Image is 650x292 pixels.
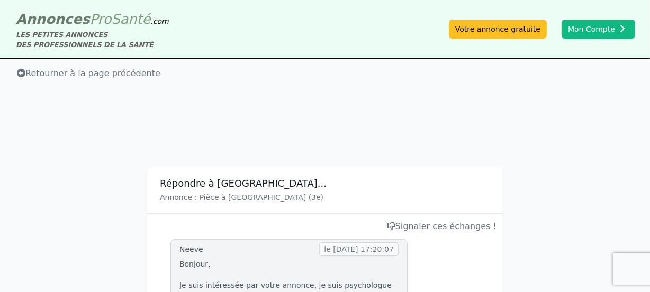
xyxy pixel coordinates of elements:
a: AnnoncesProSanté.com [16,11,169,27]
div: Neeve [179,244,203,254]
span: le [DATE] 17:20:07 [319,242,399,256]
button: Mon Compte [562,20,635,39]
h3: Répondre à [GEOGRAPHIC_DATA]... [160,177,490,190]
i: Retourner à la liste [17,69,25,77]
div: LES PETITES ANNONCES DES PROFESSIONNELS DE LA SANTÉ [16,30,169,50]
a: Votre annonce gratuite [449,20,547,39]
div: Signaler ces échanges ! [154,220,496,233]
span: Pro [90,11,112,27]
span: Annonces [16,11,90,27]
p: Annonce : Pièce à [GEOGRAPHIC_DATA] (3e) [160,192,490,203]
span: Retourner à la page précédente [17,68,160,78]
span: Santé [111,11,150,27]
span: .com [150,17,168,25]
